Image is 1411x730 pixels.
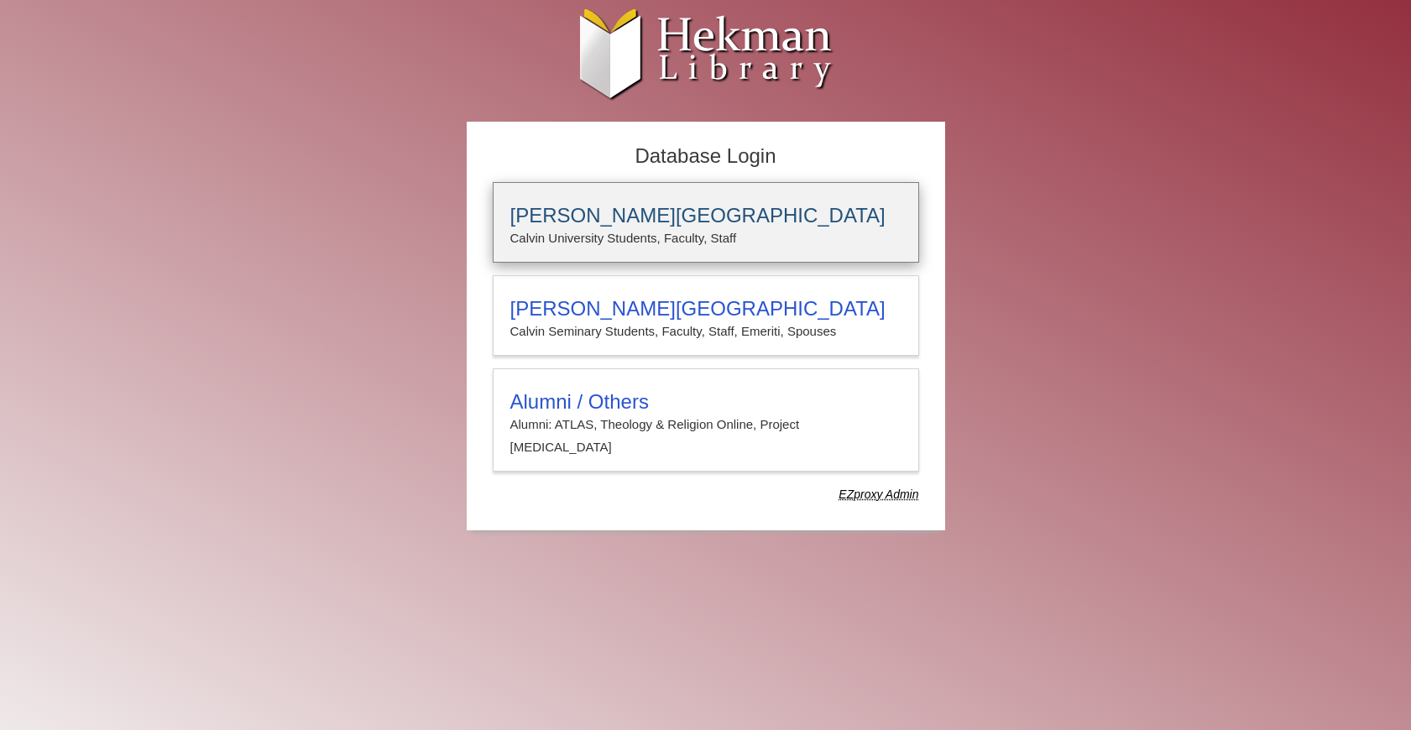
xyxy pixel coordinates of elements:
p: Calvin Seminary Students, Faculty, Staff, Emeriti, Spouses [510,321,901,342]
a: [PERSON_NAME][GEOGRAPHIC_DATA]Calvin University Students, Faculty, Staff [493,182,919,263]
h3: [PERSON_NAME][GEOGRAPHIC_DATA] [510,297,901,321]
h3: [PERSON_NAME][GEOGRAPHIC_DATA] [510,204,901,227]
p: Alumni: ATLAS, Theology & Religion Online, Project [MEDICAL_DATA] [510,414,901,458]
dfn: Use Alumni login [839,488,918,501]
h3: Alumni / Others [510,390,901,414]
p: Calvin University Students, Faculty, Staff [510,227,901,249]
h2: Database Login [484,139,928,174]
a: [PERSON_NAME][GEOGRAPHIC_DATA]Calvin Seminary Students, Faculty, Staff, Emeriti, Spouses [493,275,919,356]
summary: Alumni / OthersAlumni: ATLAS, Theology & Religion Online, Project [MEDICAL_DATA] [510,390,901,458]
